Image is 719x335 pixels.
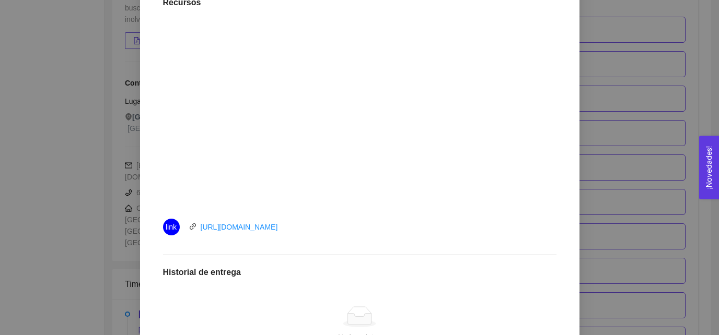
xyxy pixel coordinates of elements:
span: link [189,223,196,230]
span: link [166,219,177,235]
h1: Historial de entrega [163,267,556,278]
button: Open Feedback Widget [699,136,719,199]
iframe: 05 Rocio Canvas Propuesta Valor I [192,20,527,208]
a: [URL][DOMAIN_NAME] [201,223,278,231]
